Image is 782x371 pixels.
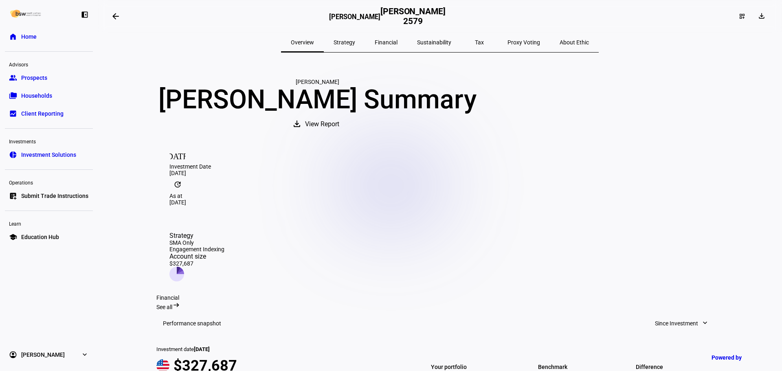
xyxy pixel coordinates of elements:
mat-icon: download [292,119,302,129]
div: Investment date [156,346,408,352]
div: [PERSON_NAME] [156,79,478,85]
span: Financial [375,40,398,45]
div: Investment Date [169,163,710,170]
span: Investment Solutions [21,151,76,159]
div: Account size [169,252,224,260]
span: Home [21,33,37,41]
div: [DATE] [169,199,710,206]
mat-icon: arrow_backwards [111,11,121,21]
div: SMA Only [169,239,224,246]
button: Since Investment [647,315,717,331]
span: About Ethic [560,40,589,45]
eth-mat-symbol: expand_more [81,351,89,359]
eth-mat-symbol: account_circle [9,351,17,359]
eth-mat-symbol: left_panel_close [81,11,89,19]
div: Strategy [169,232,224,239]
span: Education Hub [21,233,59,241]
div: As at [169,193,710,199]
span: [DATE] [194,346,210,352]
h2: [PERSON_NAME] 2579 [380,7,446,26]
a: folder_copyHouseholds [5,88,93,104]
div: [PERSON_NAME] Summary [156,85,478,114]
span: Tax [475,40,484,45]
button: View Report [284,114,351,134]
span: Households [21,92,52,100]
div: Advisors [5,58,93,70]
mat-icon: arrow_right_alt [172,301,180,309]
span: [PERSON_NAME] [21,351,65,359]
mat-icon: expand_more [701,319,709,327]
eth-mat-symbol: school [9,233,17,241]
div: Learn [5,217,93,229]
a: groupProspects [5,70,93,86]
span: Strategy [334,40,355,45]
span: See all [156,304,172,310]
div: Investments [5,135,93,147]
div: $327,687 [169,260,224,267]
eth-mat-symbol: bid_landscape [9,110,17,118]
a: Powered by [707,350,770,365]
h3: Performance snapshot [163,320,221,327]
div: [DATE] [169,170,710,176]
a: pie_chartInvestment Solutions [5,147,93,163]
a: bid_landscapeClient Reporting [5,105,93,122]
div: Engagement Indexing [169,246,224,252]
div: Operations [5,176,93,188]
span: View Report [305,114,339,134]
a: homeHome [5,29,93,45]
span: Client Reporting [21,110,64,118]
span: Sustainability [417,40,451,45]
mat-icon: update [169,176,186,193]
div: Financial [156,294,723,301]
mat-icon: dashboard_customize [739,13,745,20]
span: Proxy Voting [507,40,540,45]
eth-mat-symbol: list_alt_add [9,192,17,200]
span: Prospects [21,74,47,82]
eth-mat-symbol: home [9,33,17,41]
eth-mat-symbol: group [9,74,17,82]
span: Submit Trade Instructions [21,192,88,200]
eth-mat-symbol: pie_chart [9,151,17,159]
mat-icon: download [758,12,766,20]
span: Since Investment [655,315,698,331]
span: Overview [291,40,314,45]
h3: [PERSON_NAME] [329,13,380,25]
eth-mat-symbol: folder_copy [9,92,17,100]
mat-icon: [DATE] [169,147,186,163]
